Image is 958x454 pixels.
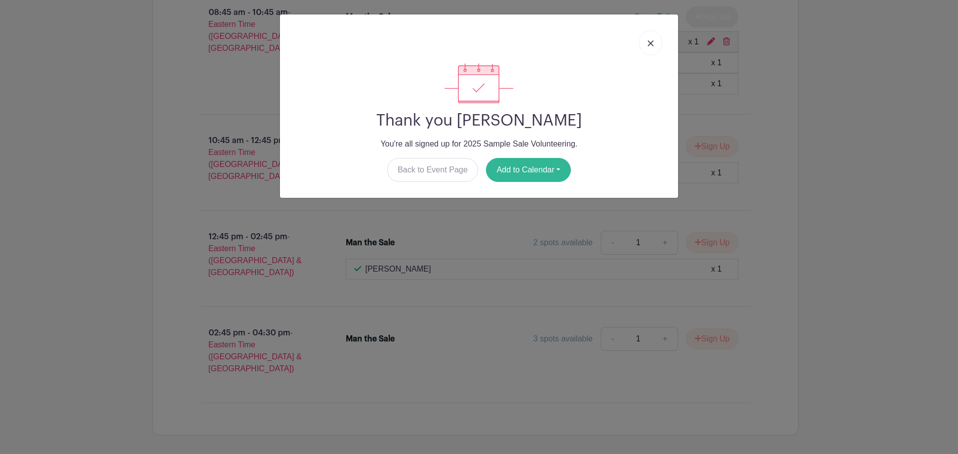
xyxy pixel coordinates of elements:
[486,158,571,182] button: Add to Calendar
[387,158,479,182] a: Back to Event Page
[288,138,670,150] p: You're all signed up for 2025 Sample Sale Volunteering.
[445,63,513,103] img: signup_complete-c468d5dda3e2740ee63a24cb0ba0d3ce5d8a4ecd24259e683200fb1569d990c8.svg
[648,40,654,46] img: close_button-5f87c8562297e5c2d7936805f587ecaba9071eb48480494691a3f1689db116b3.svg
[288,111,670,130] h2: Thank you [PERSON_NAME]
